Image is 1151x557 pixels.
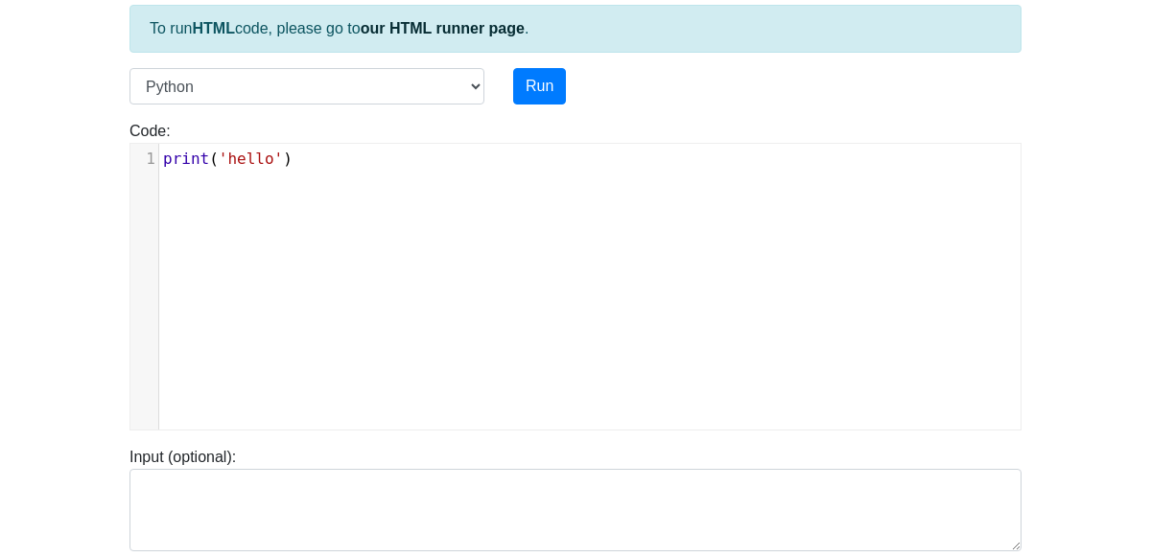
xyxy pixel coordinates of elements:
div: To run code, please go to . [129,5,1022,53]
span: print [163,150,209,168]
span: ( ) [163,150,293,168]
button: Run [513,68,566,104]
span: 'hello' [219,150,283,168]
div: Input (optional): [115,446,1036,551]
div: Code: [115,120,1036,430]
div: 1 [130,148,158,171]
a: our HTML runner page [361,20,525,36]
strong: HTML [192,20,234,36]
